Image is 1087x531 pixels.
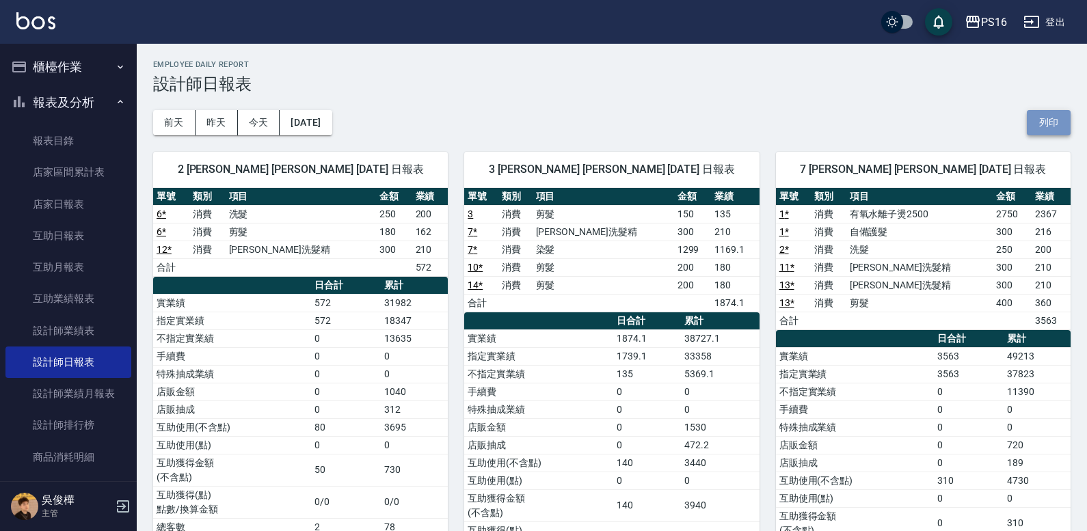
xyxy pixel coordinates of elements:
td: 310 [934,472,1004,489]
td: 312 [381,400,448,418]
td: 指定實業績 [153,312,311,329]
td: 洗髮 [226,205,376,223]
td: 140 [613,454,681,472]
td: 572 [311,294,381,312]
button: 登出 [1018,10,1071,35]
button: 今天 [238,110,280,135]
td: 0 [1004,418,1071,436]
th: 項目 [533,188,674,206]
td: 0 [613,472,681,489]
td: 店販抽成 [776,454,934,472]
td: 實業績 [464,329,613,347]
a: 互助月報表 [5,251,131,283]
td: 189 [1004,454,1071,472]
td: 200 [412,205,448,223]
td: 18347 [381,312,448,329]
td: 實業績 [153,294,311,312]
a: 互助日報表 [5,220,131,251]
img: Logo [16,12,55,29]
td: 合計 [464,294,498,312]
td: 150 [674,205,712,223]
th: 單號 [153,188,189,206]
table: a dense table [153,188,448,277]
td: 指定實業績 [464,347,613,365]
td: 300 [376,241,412,258]
td: 300 [674,223,712,241]
td: 1299 [674,241,712,258]
p: 主管 [42,507,111,519]
td: 31982 [381,294,448,312]
a: 設計師業績月報表 [5,378,131,409]
td: 店販金額 [464,418,613,436]
th: 日合計 [311,277,381,295]
td: 消費 [498,276,533,294]
h2: Employee Daily Report [153,60,1071,69]
td: 0 [934,383,1004,400]
td: 不指定實業績 [153,329,311,347]
td: 49213 [1004,347,1071,365]
td: 指定實業績 [776,365,934,383]
a: 店家日報表 [5,189,131,220]
td: 250 [993,241,1032,258]
button: 昨天 [196,110,238,135]
td: 不指定實業績 [464,365,613,383]
td: 消費 [498,205,533,223]
span: 3 [PERSON_NAME] [PERSON_NAME] [DATE] 日報表 [481,163,742,176]
td: 0 [613,400,681,418]
td: 3940 [681,489,759,521]
td: 0 [613,418,681,436]
th: 單號 [776,188,811,206]
button: [DATE] [280,110,332,135]
td: 0 [1004,400,1071,418]
a: 商品消耗明細 [5,441,131,473]
td: 0 [1004,489,1071,507]
td: 消費 [189,223,226,241]
td: 特殊抽成業績 [153,365,311,383]
td: 0 [381,436,448,454]
td: 剪髮 [226,223,376,241]
table: a dense table [464,188,759,312]
td: 200 [674,276,712,294]
td: 572 [412,258,448,276]
th: 日合計 [934,330,1004,348]
td: 50 [311,454,381,486]
td: 消費 [811,258,846,276]
td: 0 [681,383,759,400]
th: 業績 [711,188,759,206]
td: 3563 [934,365,1004,383]
td: 33358 [681,347,759,365]
td: 37823 [1004,365,1071,383]
th: 累計 [381,277,448,295]
td: 0 [934,454,1004,472]
td: 手續費 [776,400,934,418]
a: 店家區間累計表 [5,156,131,188]
td: 4730 [1004,472,1071,489]
td: 80 [311,418,381,436]
td: 180 [711,258,759,276]
td: 3695 [381,418,448,436]
td: 店販金額 [776,436,934,454]
td: 135 [613,365,681,383]
td: 剪髮 [846,294,993,312]
td: 572 [311,312,381,329]
td: 135 [711,205,759,223]
td: 互助使用(不含點) [776,472,934,489]
button: 報表及分析 [5,85,131,120]
td: 216 [1032,223,1071,241]
td: 消費 [811,223,846,241]
td: 手續費 [153,347,311,365]
td: 消費 [811,205,846,223]
td: [PERSON_NAME]洗髮精 [846,276,993,294]
th: 單號 [464,188,498,206]
th: 業績 [412,188,448,206]
td: 1874.1 [613,329,681,347]
td: 0 [311,383,381,400]
td: 互助獲得金額 (不含點) [153,454,311,486]
td: 消費 [498,258,533,276]
td: 730 [381,454,448,486]
th: 業績 [1032,188,1071,206]
td: 店販金額 [153,383,311,400]
td: 0 [934,400,1004,418]
a: 設計師業績表 [5,315,131,346]
td: 3563 [934,347,1004,365]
